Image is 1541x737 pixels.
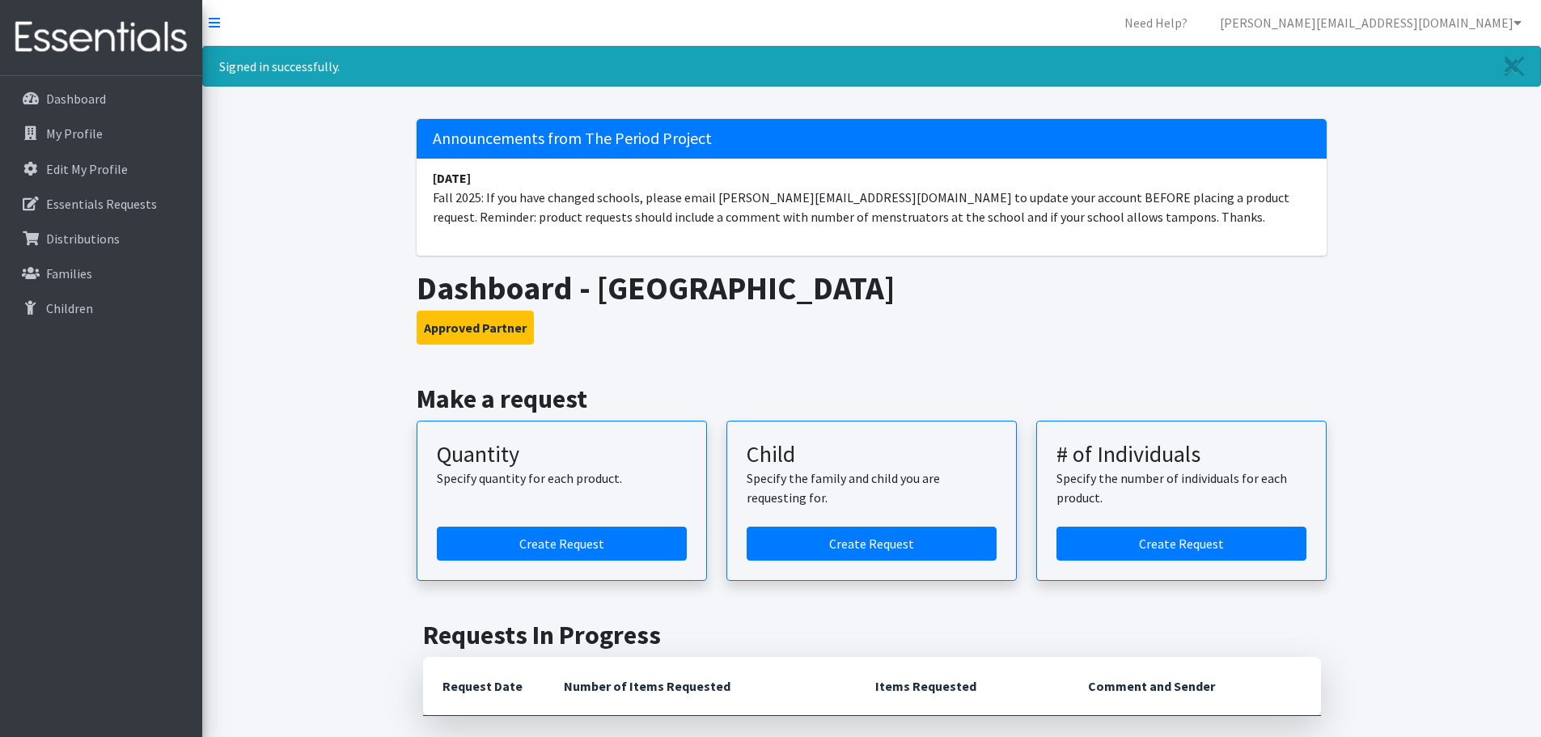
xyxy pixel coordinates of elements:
button: Approved Partner [417,311,534,345]
a: Essentials Requests [6,188,196,220]
li: Fall 2025: If you have changed schools, please email [PERSON_NAME][EMAIL_ADDRESS][DOMAIN_NAME] to... [417,159,1327,236]
p: Distributions [46,231,120,247]
a: Distributions [6,222,196,255]
p: Families [46,265,92,282]
h3: # of Individuals [1056,441,1306,468]
p: Essentials Requests [46,196,157,212]
a: Create a request by quantity [437,527,687,561]
a: Families [6,257,196,290]
img: HumanEssentials [6,11,196,65]
a: Dashboard [6,83,196,115]
th: Number of Items Requested [544,657,857,716]
h3: Child [747,441,997,468]
th: Items Requested [856,657,1069,716]
a: My Profile [6,117,196,150]
h1: Dashboard - [GEOGRAPHIC_DATA] [417,269,1327,307]
p: Specify quantity for each product. [437,468,687,488]
h3: Quantity [437,441,687,468]
p: Specify the number of individuals for each product. [1056,468,1306,507]
a: Children [6,292,196,324]
a: [PERSON_NAME][EMAIL_ADDRESS][DOMAIN_NAME] [1207,6,1535,39]
h2: Make a request [417,383,1327,414]
p: My Profile [46,125,103,142]
h2: Requests In Progress [423,620,1321,650]
p: Edit My Profile [46,161,128,177]
a: Need Help? [1111,6,1200,39]
a: Create a request for a child or family [747,527,997,561]
p: Children [46,300,93,316]
a: Close [1488,47,1540,86]
p: Dashboard [46,91,106,107]
strong: [DATE] [433,170,471,186]
h5: Announcements from The Period Project [417,119,1327,159]
th: Comment and Sender [1069,657,1320,716]
p: Specify the family and child you are requesting for. [747,468,997,507]
a: Create a request by number of individuals [1056,527,1306,561]
th: Request Date [423,657,544,716]
div: Signed in successfully. [202,46,1541,87]
a: Edit My Profile [6,153,196,185]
